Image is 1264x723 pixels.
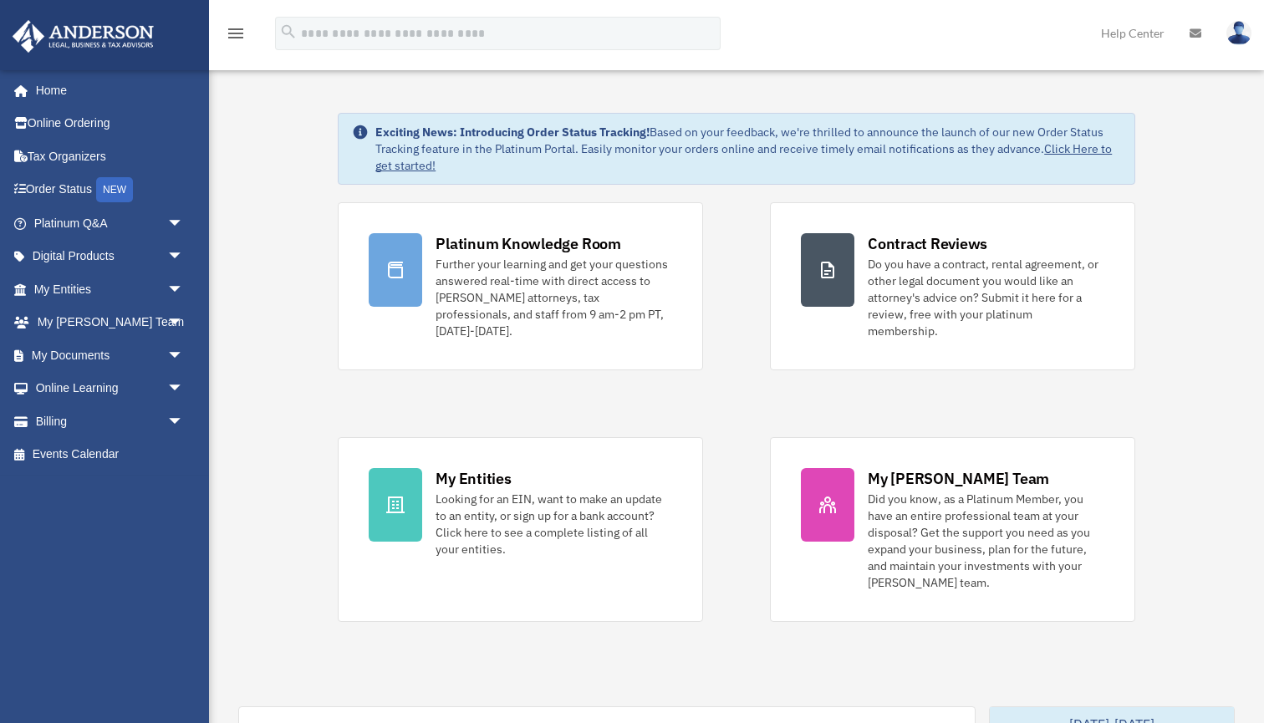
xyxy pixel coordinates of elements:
span: arrow_drop_down [167,240,201,274]
i: menu [226,23,246,43]
div: Did you know, as a Platinum Member, you have an entire professional team at your disposal? Get th... [868,491,1104,591]
a: My Entities Looking for an EIN, want to make an update to an entity, or sign up for a bank accoun... [338,437,703,622]
a: Click Here to get started! [375,141,1112,173]
a: Contract Reviews Do you have a contract, rental agreement, or other legal document you would like... [770,202,1135,370]
div: Contract Reviews [868,233,987,254]
a: menu [226,29,246,43]
strong: Exciting News: Introducing Order Status Tracking! [375,125,650,140]
a: Online Learningarrow_drop_down [12,372,209,405]
i: search [279,23,298,41]
div: NEW [96,177,133,202]
div: Further your learning and get your questions answered real-time with direct access to [PERSON_NAM... [436,256,672,339]
a: Order StatusNEW [12,173,209,207]
a: Home [12,74,201,107]
span: arrow_drop_down [167,272,201,307]
div: Looking for an EIN, want to make an update to an entity, or sign up for a bank account? Click her... [436,491,672,558]
img: User Pic [1226,21,1251,45]
img: Anderson Advisors Platinum Portal [8,20,159,53]
a: Billingarrow_drop_down [12,405,209,438]
a: Tax Organizers [12,140,209,173]
a: My Entitiesarrow_drop_down [12,272,209,306]
a: Events Calendar [12,438,209,471]
div: Platinum Knowledge Room [436,233,621,254]
a: Digital Productsarrow_drop_down [12,240,209,273]
a: My [PERSON_NAME] Team Did you know, as a Platinum Member, you have an entire professional team at... [770,437,1135,622]
span: arrow_drop_down [167,372,201,406]
a: My [PERSON_NAME] Teamarrow_drop_down [12,306,209,339]
div: My [PERSON_NAME] Team [868,468,1049,489]
a: Platinum Knowledge Room Further your learning and get your questions answered real-time with dire... [338,202,703,370]
span: arrow_drop_down [167,339,201,373]
span: arrow_drop_down [167,405,201,439]
div: Based on your feedback, we're thrilled to announce the launch of our new Order Status Tracking fe... [375,124,1121,174]
span: arrow_drop_down [167,206,201,241]
a: My Documentsarrow_drop_down [12,339,209,372]
a: Online Ordering [12,107,209,140]
div: Do you have a contract, rental agreement, or other legal document you would like an attorney's ad... [868,256,1104,339]
a: Platinum Q&Aarrow_drop_down [12,206,209,240]
span: arrow_drop_down [167,306,201,340]
div: My Entities [436,468,511,489]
